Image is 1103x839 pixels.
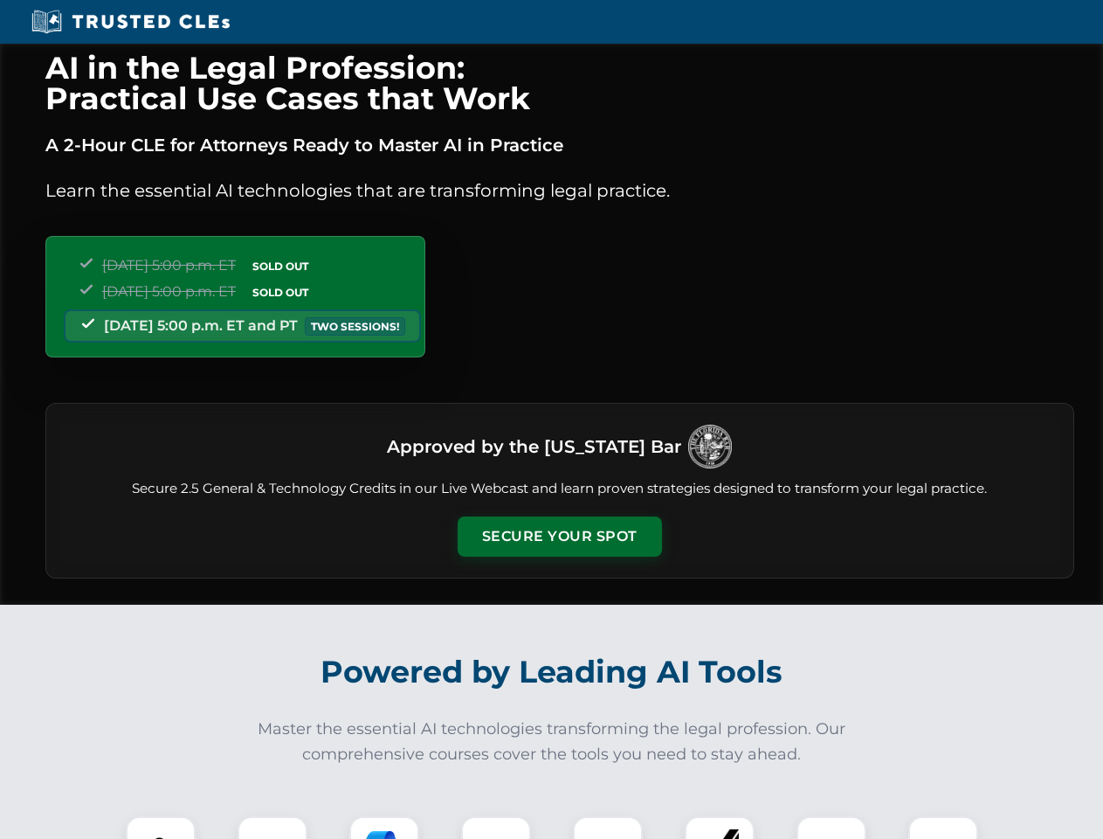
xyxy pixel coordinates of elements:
span: SOLD OUT [246,257,314,275]
p: Secure 2.5 General & Technology Credits in our Live Webcast and learn proven strategies designed ... [67,479,1052,499]
p: Master the essential AI technologies transforming the legal profession. Our comprehensive courses... [246,717,858,767]
img: Trusted CLEs [26,9,235,35]
img: Logo [688,425,732,468]
h2: Powered by Leading AI Tools [68,641,1036,703]
p: A 2-Hour CLE for Attorneys Ready to Master AI in Practice [45,131,1074,159]
p: Learn the essential AI technologies that are transforming legal practice. [45,177,1074,205]
span: SOLD OUT [246,283,314,302]
span: [DATE] 5:00 p.m. ET [102,283,236,300]
span: [DATE] 5:00 p.m. ET [102,257,236,274]
h1: AI in the Legal Profession: Practical Use Cases that Work [45,52,1074,114]
h3: Approved by the [US_STATE] Bar [387,431,681,462]
button: Secure Your Spot [458,517,662,557]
